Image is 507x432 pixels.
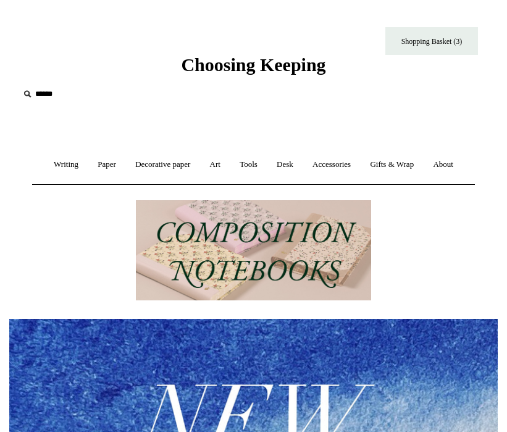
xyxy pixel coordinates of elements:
img: 202302 Composition ledgers.jpg__PID:69722ee6-fa44-49dd-a067-31375e5d54ec [136,200,371,300]
span: Choosing Keeping [181,54,325,75]
a: Gifts & Wrap [361,148,422,181]
a: Decorative paper [127,148,199,181]
a: Shopping Basket (3) [385,27,478,55]
a: Art [201,148,229,181]
a: Tools [231,148,266,181]
a: Writing [45,148,87,181]
a: About [424,148,462,181]
a: Accessories [304,148,359,181]
a: Desk [268,148,302,181]
a: Choosing Keeping [181,64,325,73]
a: Paper [89,148,125,181]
